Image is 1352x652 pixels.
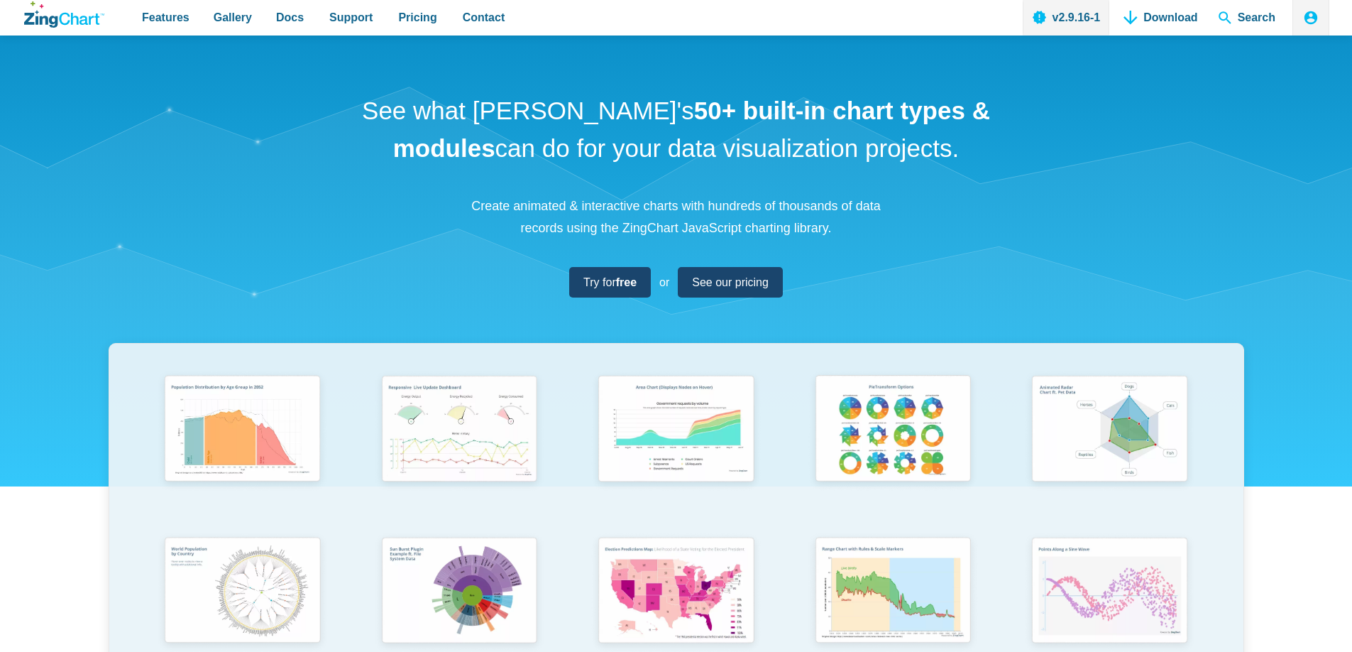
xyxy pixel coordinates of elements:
[569,267,651,298] a: Try forfree
[24,1,104,28] a: ZingChart Logo. Click to return to the homepage
[351,369,568,530] a: Responsive Live Update Dashboard
[155,369,329,492] img: Population Distribution by Age Group in 2052
[373,369,546,492] img: Responsive Live Update Dashboard
[393,97,990,162] strong: 50+ built-in chart types & modules
[806,369,979,492] img: Pie Transform Options
[583,273,637,292] span: Try for
[214,8,252,27] span: Gallery
[142,8,189,27] span: Features
[357,92,996,167] h1: See what [PERSON_NAME]'s can do for your data visualization projects.
[1001,369,1219,530] a: Animated Radar Chart ft. Pet Data
[616,276,637,288] strong: free
[463,8,505,27] span: Contact
[329,8,373,27] span: Support
[659,273,669,292] span: or
[589,369,762,492] img: Area Chart (Displays Nodes on Hover)
[463,195,889,239] p: Create animated & interactive charts with hundreds of thousands of data records using the ZingCha...
[398,8,436,27] span: Pricing
[276,8,304,27] span: Docs
[678,267,783,298] a: See our pricing
[692,273,769,292] span: See our pricing
[1023,369,1196,492] img: Animated Radar Chart ft. Pet Data
[134,369,351,530] a: Population Distribution by Age Group in 2052
[784,369,1001,530] a: Pie Transform Options
[568,369,785,530] a: Area Chart (Displays Nodes on Hover)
